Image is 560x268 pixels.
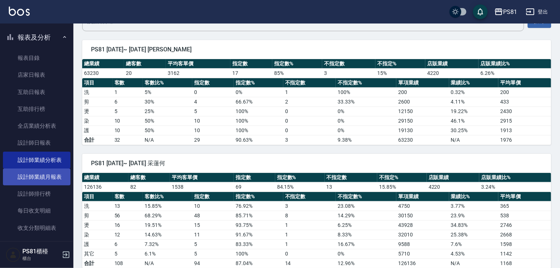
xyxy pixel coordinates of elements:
td: 23.08 % [336,201,396,211]
td: 538 [498,211,551,220]
th: 不指定數 [322,59,375,69]
td: 護 [82,126,113,135]
th: 總客數 [128,173,170,182]
th: 業績比% [449,192,499,202]
a: 報表目錄 [3,50,70,66]
td: 12 [113,230,143,239]
td: 33.33 % [336,97,396,106]
td: 3.24 % [479,182,551,192]
th: 總業績 [82,59,124,69]
td: 10 [192,126,234,135]
th: 指定數% [272,59,322,69]
td: 6.26 % [479,68,551,78]
td: 50 % [143,116,192,126]
td: 0 % [336,249,396,258]
td: 8.33 % [336,230,396,239]
td: 91.67 % [234,230,283,239]
img: Logo [9,7,30,16]
table: a dense table [82,59,551,78]
td: 30150 [396,211,449,220]
td: 100 % [336,87,396,97]
td: 0 [283,116,336,126]
td: 15 [192,220,234,230]
th: 店販業績比% [479,59,551,69]
td: 5 [113,249,143,258]
a: 收支分類明細表 [3,220,70,236]
th: 單項業績 [396,78,449,88]
span: PS81 [DATE]~ [DATE] 采蓮何 [91,160,542,167]
td: 護 [82,239,113,249]
td: 2915 [498,116,551,126]
th: 總業績 [82,173,128,182]
td: 2746 [498,220,551,230]
td: 14.63 % [143,230,192,239]
td: 6 [113,239,143,249]
td: 13 [325,182,377,192]
td: 7.6 % [449,239,499,249]
td: 6.1 % [143,249,192,258]
td: 1538 [170,182,234,192]
td: 56 [113,211,143,220]
td: 剪 [82,211,113,220]
th: 客數 [113,192,143,202]
td: 0 % [234,87,283,97]
a: 互助日報表 [3,84,70,101]
td: 200 [396,87,449,97]
th: 不指定數 [283,192,336,202]
td: 43928 [396,220,449,230]
td: 14 [283,258,336,268]
a: 每日收支明細 [3,202,70,219]
td: 32010 [396,230,449,239]
td: 9.38% [336,135,396,145]
td: 15.85 % [377,182,427,192]
td: 11 [192,230,234,239]
td: 48 [192,211,234,220]
th: 客數 [113,78,143,88]
td: 63230 [396,135,449,145]
td: 30.25 % [449,126,499,135]
td: 燙 [82,106,113,116]
td: 3 [283,201,336,211]
button: save [473,4,488,19]
table: a dense table [82,173,551,192]
table: a dense table [82,78,551,145]
td: 1598 [498,239,551,249]
th: 指定數% [234,78,283,88]
td: 8 [283,211,336,220]
td: N/A [449,258,499,268]
td: 1976 [498,135,551,145]
td: 3 [322,68,375,78]
td: 5 [192,106,234,116]
td: 6.25 % [336,220,396,230]
button: 報表及分析 [3,28,70,47]
a: 店家日報表 [3,66,70,83]
td: 17 [230,68,272,78]
td: 4.11 % [449,97,499,106]
td: 2 [283,97,336,106]
td: 14.29 % [336,211,396,220]
th: 平均客單價 [166,59,230,69]
td: 10 [192,201,234,211]
th: 不指定數% [336,78,396,88]
td: 合計 [82,258,113,268]
td: 108 [113,258,143,268]
td: 83.33 % [234,239,283,249]
th: 指定數% [275,173,325,182]
th: 不指定% [377,173,427,182]
td: 23.9 % [449,211,499,220]
th: 平均單價 [498,192,551,202]
td: 126136 [82,182,128,192]
th: 單項業績 [396,192,449,202]
td: 15.85 % [143,201,192,211]
td: 25 % [143,106,192,116]
th: 平均客單價 [170,173,234,182]
th: 項目 [82,78,113,88]
td: 82 [128,182,170,192]
a: 全店業績分析表 [3,117,70,134]
th: 店販業績 [427,173,479,182]
td: 2668 [498,230,551,239]
td: 16.67 % [336,239,396,249]
th: 總客數 [124,59,166,69]
td: 84.15 % [275,182,325,192]
td: 0 [283,126,336,135]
